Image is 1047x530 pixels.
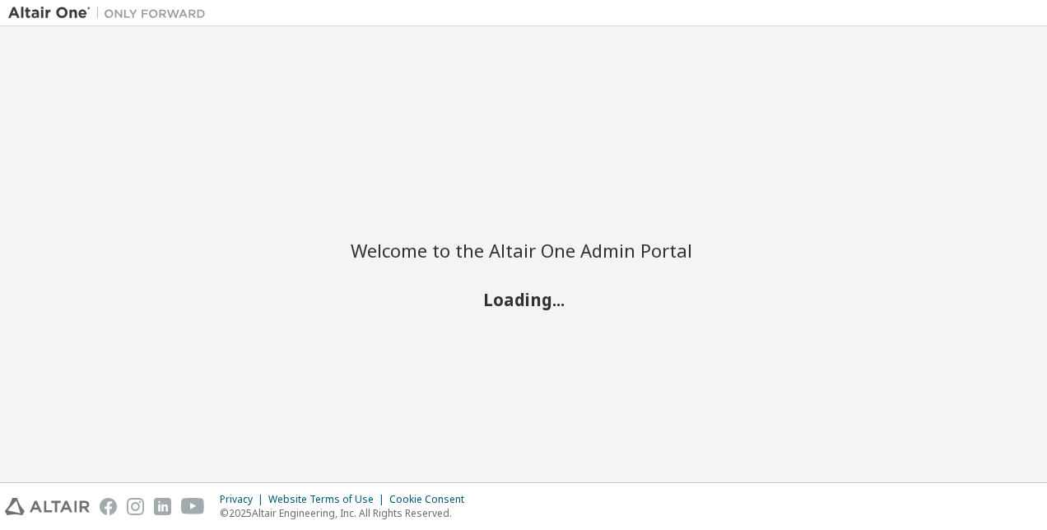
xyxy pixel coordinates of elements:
img: linkedin.svg [154,498,171,515]
h2: Loading... [351,289,696,310]
div: Privacy [220,493,268,506]
img: facebook.svg [100,498,117,515]
div: Website Terms of Use [268,493,389,506]
h2: Welcome to the Altair One Admin Portal [351,239,696,262]
img: youtube.svg [181,498,205,515]
img: altair_logo.svg [5,498,90,515]
img: Altair One [8,5,214,21]
p: © 2025 Altair Engineering, Inc. All Rights Reserved. [220,506,474,520]
img: instagram.svg [127,498,144,515]
div: Cookie Consent [389,493,474,506]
